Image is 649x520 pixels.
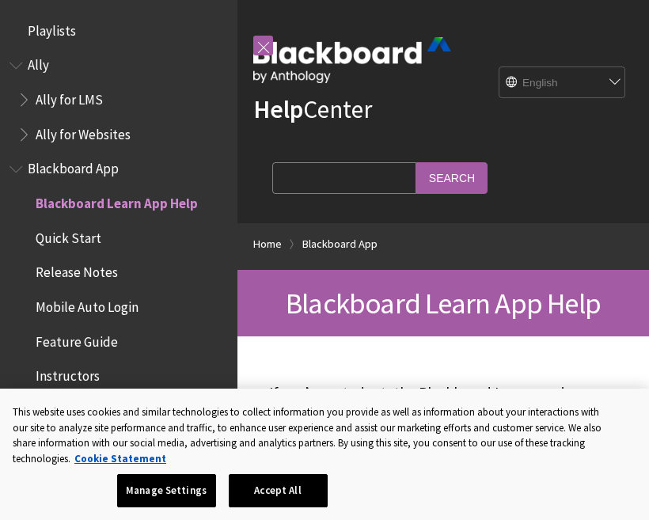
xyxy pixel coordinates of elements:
[36,294,139,315] span: Mobile Auto Login
[499,67,626,99] select: Site Language Selector
[253,234,282,254] a: Home
[36,260,118,281] span: Release Notes
[28,156,119,177] span: Blackboard App
[36,86,103,108] span: Ally for LMS
[416,162,488,193] input: Search
[253,93,372,125] a: HelpCenter
[269,382,617,507] p: If you’re a student, the Blackboard Learn app is designed especially for you to view content and ...
[302,234,378,254] a: Blackboard App
[28,52,49,74] span: Ally
[117,474,216,507] button: Manage Settings
[36,121,131,142] span: Ally for Websites
[9,17,228,44] nav: Book outline for Playlists
[253,37,451,83] img: Blackboard by Anthology
[36,190,198,211] span: Blackboard Learn App Help
[36,225,101,246] span: Quick Start
[253,93,303,125] strong: Help
[9,52,228,148] nav: Book outline for Anthology Ally Help
[286,285,601,321] span: Blackboard Learn App Help
[36,363,100,385] span: Instructors
[13,404,604,466] div: This website uses cookies and similar technologies to collect information you provide as well as ...
[229,474,328,507] button: Accept All
[28,17,76,39] span: Playlists
[36,328,118,350] span: Feature Guide
[74,452,166,465] a: More information about your privacy, opens in a new tab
